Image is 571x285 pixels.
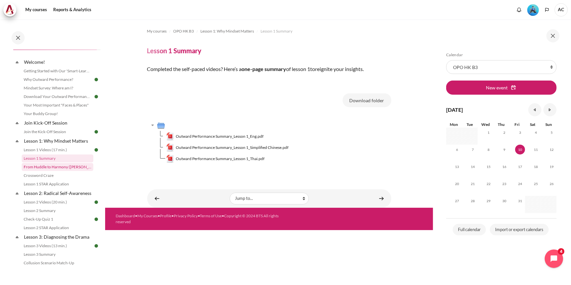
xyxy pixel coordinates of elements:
img: Level #3 [527,4,539,16]
span: Collapse [14,138,20,144]
span: AC [555,3,568,16]
span: Fri [515,122,520,127]
span: 14 [468,162,478,172]
a: Lesson 3 Summary [22,250,93,258]
a: Architeck Architeck [3,3,20,16]
img: Done [93,199,99,205]
span: Wed [481,122,490,127]
a: Lesson 2 Summary [22,207,93,215]
span: 20 [452,179,462,189]
a: OPO HK B3 [173,27,194,35]
div: Show notification window with no new notifications [514,5,524,15]
span: 28 [468,196,478,206]
nav: Navigation bar [147,26,391,36]
span: 5 [547,128,557,137]
a: Join the Kick-Off Session [22,128,93,136]
h4: [DATE] [446,106,463,114]
span: 12 [547,145,557,154]
span: 9 [499,145,509,154]
span: 16 [499,162,509,172]
span: Mon [450,122,458,127]
a: Your Most Important "Faces & Places" [22,101,93,109]
a: Crossword Craze [22,172,93,179]
a: Profile [160,213,171,218]
img: Done [93,243,99,249]
a: Lesson 1 Summary [261,27,293,35]
span: to [310,66,315,72]
span: Outward Performance Summary_Lesson 1_Simplified Chinese.pdf [176,145,288,151]
span: 1 [484,128,493,137]
a: From Huddle to Harmony (Khoo Ghi Peng's Story) ► [375,192,388,205]
a: User menu [555,3,568,16]
a: Collusion Scenario Match-Up [22,259,93,267]
a: Lesson 1 Summary [22,154,93,162]
a: Dashboard [116,213,135,218]
button: Download folder [343,93,391,107]
span: 18 [531,162,541,172]
span: Outward Performance Summary_Lesson 1_Eng.pdf [176,133,263,139]
a: Lesson 1 STAR Application [22,180,93,188]
td: Today [509,145,525,162]
a: Join Kick-Off Session [23,118,93,127]
span: 17 [515,162,525,172]
span: 7 [468,145,478,154]
a: Outward Performance Summary_Lesson 1_Eng.pdfOutward Performance Summary_Lesson 1_Eng.pdf [166,132,264,140]
a: Why Outward Performance? [22,76,93,83]
span: Collapse [14,190,20,197]
section: Blocks [446,52,557,237]
span: 13 [452,162,462,172]
a: My courses [23,3,49,16]
a: Lesson 3 Videos (13 min.) [22,242,93,250]
span: Tue [467,122,473,127]
img: Outward Performance Summary_Lesson 1_Eng.pdf [166,132,174,140]
a: Lesson 2 STAR Application [22,224,93,232]
span: 24 [515,179,525,189]
img: Outward Performance Summary_Lesson 1_Thai.pdf [166,155,174,163]
a: Import or export calendars [490,224,549,236]
span: 8 [484,145,493,154]
div: • • • • • [116,213,282,225]
a: Level #3 [525,4,541,16]
section: Content [105,19,433,208]
a: Lesson 1: Why Mindset Matters [23,136,93,145]
a: Mindset Survey: Where am I? [22,84,93,92]
a: Lesson 1: Why Mindset Matters [201,27,254,35]
a: Outward Performance Summary_Lesson 1_Thai.pdfOutward Performance Summary_Lesson 1_Thai.pdf [166,155,265,163]
span: 6 [452,145,462,154]
span: Collapse [14,120,20,126]
img: Done [93,77,99,83]
img: Done [93,94,99,100]
a: Reports & Analytics [51,3,94,16]
span: 21 [468,179,478,189]
span: 4 [531,128,541,137]
a: Check-Up Quiz 1 [22,215,93,223]
a: Lesson 2: Radical Self-Awareness [23,189,93,198]
a: Download Your Outward Performance Workbook [22,93,93,101]
img: Architeck [5,5,14,15]
h4: Lesson 1 Summary [147,46,202,55]
strong: one-page summary [242,66,286,72]
a: Lesson 1 Videos (17 min.) [22,146,93,154]
a: My courses [147,27,167,35]
span: Sat [530,122,536,127]
span: 10 [515,145,525,154]
a: My Courses [137,213,158,218]
span: 31 [515,196,525,206]
img: Done [93,129,99,135]
span: 3 [515,128,525,137]
a: Lesson 2 Videos (20 min.) [22,198,93,206]
span: 23 [499,179,509,189]
span: 22 [484,179,493,189]
span: 25 [531,179,541,189]
span: 27 [452,196,462,206]
a: From Huddle to Harmony ([PERSON_NAME]'s Story) [22,163,93,171]
a: Terms of Use [200,213,222,218]
img: Outward Performance Summary_Lesson 1_Simplified Chinese.pdf [166,144,174,152]
button: New event [446,81,557,94]
span: 30 [499,196,509,206]
h5: Calendar [446,52,557,58]
div: 96% [13,49,97,50]
span: Collapse [14,59,20,65]
a: Privacy Policy [174,213,198,218]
